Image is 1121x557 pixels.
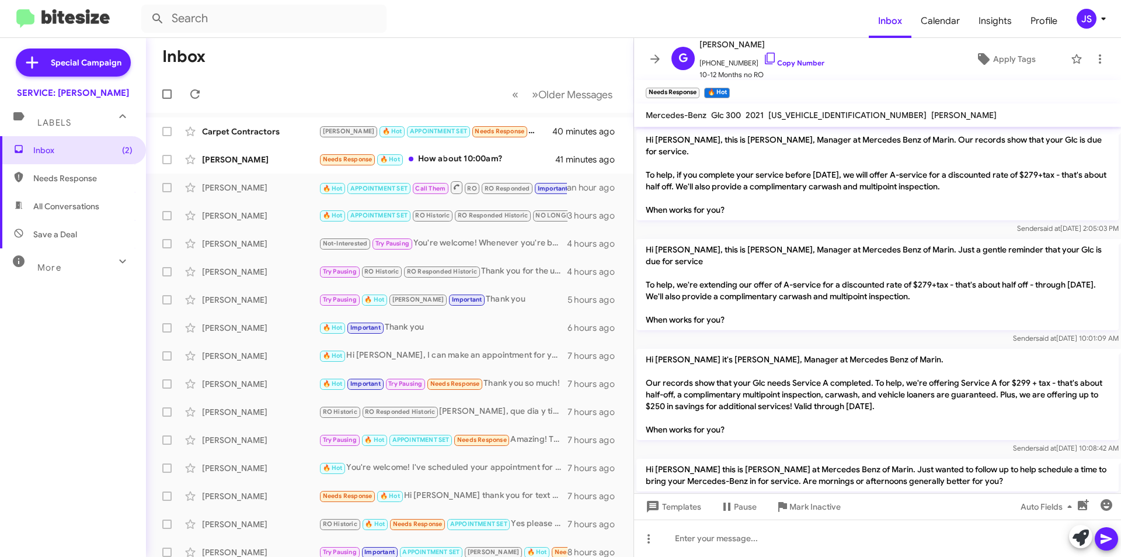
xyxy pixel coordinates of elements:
span: Glc 300 [711,110,741,120]
span: RO [467,185,476,192]
span: Important [350,324,381,331]
span: 🔥 Hot [323,464,343,472]
span: Needs Response [323,155,372,163]
button: Auto Fields [1011,496,1086,517]
span: Apply Tags [993,49,1036,70]
span: [PERSON_NAME] [468,548,520,556]
span: » [532,87,538,102]
span: Needs Response [457,436,507,444]
span: Try Pausing [323,436,357,444]
div: How long will the service take? [319,124,554,138]
div: 4 hours ago [567,266,624,278]
span: APPOINTMENT SET [392,436,450,444]
span: [US_VEHICLE_IDENTIFICATION_NUMBER] [768,110,927,120]
div: Hi [PERSON_NAME], I can make an appointment for you when you are ready [319,349,568,362]
span: Save a Deal [33,229,77,240]
span: [PERSON_NAME] [931,110,997,120]
button: Previous [505,82,525,106]
span: RO Historic [364,268,399,275]
p: Hi [PERSON_NAME], this is [PERSON_NAME], Manager at Mercedes Benz of Marin. Just a gentle reminde... [636,239,1119,330]
span: APPOINTMENT SET [402,548,459,556]
span: 🔥 Hot [527,548,547,556]
p: Hi [PERSON_NAME] it's [PERSON_NAME], Manager at Mercedes Benz of Marin. Our records show that you... [636,349,1119,440]
span: 🔥 Hot [323,380,343,388]
span: Labels [37,117,71,128]
div: [PERSON_NAME] [202,434,319,446]
span: [PERSON_NAME] [323,127,375,135]
div: an hour ago [567,182,624,193]
span: 🔥 Hot [323,352,343,359]
span: Sender [DATE] 10:08:42 AM [1013,444,1119,452]
span: NO LONGER OWN THE VEHICL [535,212,629,219]
div: [PERSON_NAME] [202,350,319,362]
span: Try Pausing [375,240,409,247]
span: Needs Response [430,380,480,388]
span: Call Them [415,185,445,192]
span: Try Pausing [323,296,357,303]
span: 2021 [746,110,764,120]
span: RO Responded [485,185,530,192]
span: Templates [643,496,701,517]
div: You're welcome! I've scheduled your appointment for [DATE] at 9:00 AM. If you have any other ques... [319,461,568,475]
h1: Inbox [162,47,206,66]
div: SERVICE: [PERSON_NAME] [17,87,129,99]
div: 3 hours ago [568,210,624,222]
span: Needs Response [393,520,443,528]
span: RO Responded Historic [407,268,477,275]
span: 🔥 Hot [380,492,400,500]
span: 🔥 Hot [364,296,384,303]
div: 5 hours ago [568,294,624,306]
a: Copy Number [763,58,824,67]
span: Needs Response [33,172,133,184]
div: [PERSON_NAME] [202,182,319,193]
div: 6 hours ago [568,322,624,334]
span: RO Historic [323,408,357,416]
span: 🔥 Hot [382,127,402,135]
a: Calendar [911,4,969,38]
a: Profile [1021,4,1067,38]
div: Awesome thanks! Could we also chat about service packages then? [319,180,567,195]
div: 7 hours ago [568,406,624,418]
div: 7 hours ago [568,462,624,474]
span: said at [1036,334,1056,342]
span: Sender [DATE] 10:01:09 AM [1013,334,1119,342]
div: [PERSON_NAME] [202,210,319,222]
a: Inbox [869,4,911,38]
span: said at [1036,444,1056,452]
span: Important [452,296,482,303]
span: Older Messages [538,88,612,101]
span: Try Pausing [323,548,357,556]
div: [PERSON_NAME] [202,294,319,306]
span: Special Campaign [51,57,121,68]
div: Yes please , thank you !!! [319,517,568,531]
span: Important [350,380,381,388]
span: 🔥 Hot [323,185,343,192]
span: Needs Response [555,548,604,556]
div: 40 minutes ago [554,126,624,137]
div: [PERSON_NAME] [202,490,319,502]
div: [PERSON_NAME] [202,238,319,250]
span: All Conversations [33,200,99,212]
span: APPOINTMENT SET [350,212,408,219]
button: Next [525,82,619,106]
div: How about 10:00am? [319,153,555,166]
div: [PERSON_NAME] [202,266,319,278]
div: Carpet Contractors [202,126,319,137]
span: APPOINTMENT SET [410,127,467,135]
div: [PERSON_NAME] [202,462,319,474]
span: RO Responded Historic [458,212,528,219]
div: 7 hours ago [568,490,624,502]
div: [PERSON_NAME] [202,518,319,530]
nav: Page navigation example [506,82,619,106]
span: Insights [969,4,1021,38]
span: 🔥 Hot [380,155,400,163]
span: [PHONE_NUMBER] [699,51,824,69]
span: Inbox [33,144,133,156]
div: [PERSON_NAME] [202,154,319,165]
span: RO Historic [415,212,450,219]
span: RO Responded Historic [365,408,435,416]
div: Thank you [319,321,568,334]
p: Hi [PERSON_NAME], this is [PERSON_NAME], Manager at Mercedes Benz of Marin. Our records show that... [636,129,1119,220]
span: Sender [DATE] 2:05:03 PM [1017,224,1119,233]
